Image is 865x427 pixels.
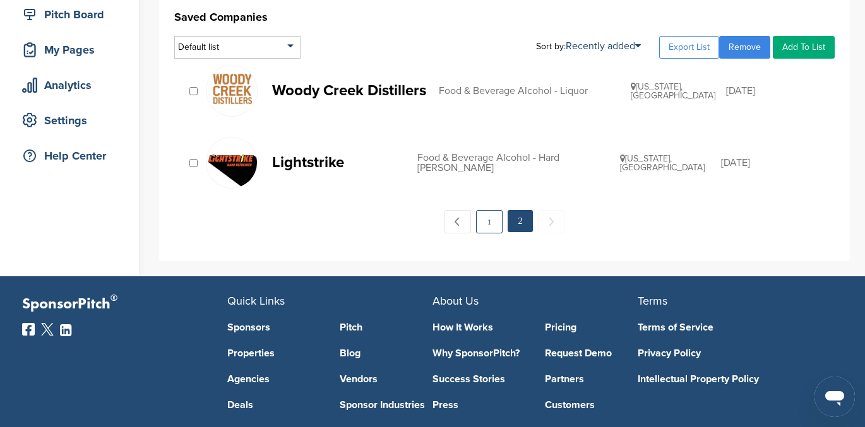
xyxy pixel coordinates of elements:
[726,86,822,96] div: [DATE]
[340,374,433,384] a: Vendors
[536,41,641,51] div: Sort by:
[206,137,822,189] a: Beer 6114190 0fd3c hd Lightstrike Food & Beverage Alcohol - Hard [PERSON_NAME] [US_STATE], [GEOGR...
[545,374,638,384] a: Partners
[13,141,126,170] a: Help Center
[340,322,433,332] a: Pitch
[206,66,257,111] img: Images (33)
[19,74,126,97] div: Analytics
[41,323,54,336] img: Twitter
[13,71,126,100] a: Analytics
[721,158,822,168] div: [DATE]
[545,348,638,358] a: Request Demo
[444,210,471,233] a: ← Previous
[227,400,321,410] a: Deals
[19,3,126,26] div: Pitch Board
[439,86,631,96] div: Food & Beverage Alcohol - Liquor
[22,295,227,313] p: SponsorPitch
[638,348,824,358] a: Privacy Policy
[432,294,479,308] span: About Us
[432,348,526,358] a: Why SponsorPitch?
[638,374,824,384] a: Intellectual Property Policy
[719,36,770,59] a: Remove
[432,374,526,384] a: Success Stories
[773,36,835,59] a: Add To List
[13,35,126,64] a: My Pages
[174,36,301,59] div: Default list
[272,83,426,98] p: Woody Creek Distillers
[432,322,526,332] a: How It Works
[19,38,126,61] div: My Pages
[206,65,822,117] a: Images (33) Woody Creek Distillers Food & Beverage Alcohol - Liquor [US_STATE], [GEOGRAPHIC_DATA]...
[545,322,638,332] a: Pricing
[620,154,721,172] div: [US_STATE], [GEOGRAPHIC_DATA]
[227,374,321,384] a: Agencies
[272,155,405,170] p: Lightstrike
[206,137,257,188] img: Beer 6114190 0fd3c hd
[538,210,564,233] span: Next →
[13,106,126,135] a: Settings
[340,400,433,410] a: Sponsor Industries
[659,36,719,59] a: Export List
[814,377,855,417] iframe: Button to launch messaging window
[19,144,126,167] div: Help Center
[227,348,321,358] a: Properties
[227,322,321,332] a: Sponsors
[174,6,835,28] h1: Saved Companies
[476,210,503,233] a: 1
[110,290,117,306] span: ®
[340,348,433,358] a: Blog
[22,323,35,336] img: Facebook
[638,294,667,308] span: Terms
[19,109,126,132] div: Settings
[638,322,824,332] a: Terms of Service
[508,210,533,232] em: 2
[432,400,526,410] a: Press
[545,400,638,410] a: Customers
[631,82,727,100] div: [US_STATE], [GEOGRAPHIC_DATA]
[227,294,285,308] span: Quick Links
[566,40,641,52] a: Recently added
[417,153,620,173] div: Food & Beverage Alcohol - Hard [PERSON_NAME]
